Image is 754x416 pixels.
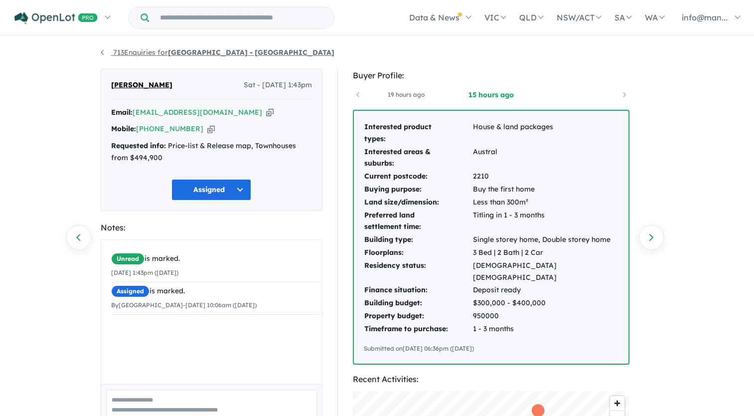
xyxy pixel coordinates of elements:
[472,297,618,310] td: $300,000 - $400,000
[472,246,618,259] td: 3 Bed | 2 Bath | 2 Car
[244,79,312,91] span: Sat - [DATE] 1:43pm
[449,90,533,100] a: 15 hours ago
[472,121,618,146] td: House & land packages
[364,146,472,171] td: Interested areas & suburbs:
[111,253,319,265] div: is marked.
[133,108,262,117] a: [EMAIL_ADDRESS][DOMAIN_NAME]
[364,246,472,259] td: Floorplans:
[364,209,472,234] td: Preferred land settlement time:
[111,124,136,133] strong: Mobile:
[136,124,203,133] a: [PHONE_NUMBER]
[682,12,728,22] span: info@man...
[610,396,624,411] button: Zoom in
[472,323,618,336] td: 1 - 3 months
[472,259,618,284] td: [DEMOGRAPHIC_DATA] [DEMOGRAPHIC_DATA]
[364,196,472,209] td: Land size/dimension:
[364,233,472,246] td: Building type:
[14,12,98,24] img: Openlot PRO Logo White
[111,301,257,309] small: By [GEOGRAPHIC_DATA] - [DATE] 10:06am ([DATE])
[472,170,618,183] td: 2210
[472,284,618,297] td: Deposit ready
[472,209,618,234] td: Titling in 1 - 3 months
[171,179,251,201] button: Assigned
[364,121,472,146] td: Interested product types:
[111,285,150,297] span: Assigned
[353,69,629,82] div: Buyer Profile:
[364,259,472,284] td: Residency status:
[111,140,312,164] div: Price-list & Release map, Townhouses from $494,900
[472,146,618,171] td: Austral
[168,48,334,57] strong: [GEOGRAPHIC_DATA] - [GEOGRAPHIC_DATA]
[364,297,472,310] td: Building budget:
[472,233,618,246] td: Single storey home, Double storey home
[364,344,618,354] div: Submitted on [DATE] 06:36pm ([DATE])
[472,183,618,196] td: Buy the first home
[364,310,472,323] td: Property budget:
[111,108,133,117] strong: Email:
[111,79,172,91] span: [PERSON_NAME]
[101,48,334,57] a: 713Enquiries for[GEOGRAPHIC_DATA] - [GEOGRAPHIC_DATA]
[111,285,319,297] div: is marked.
[472,310,618,323] td: 950000
[353,373,629,386] div: Recent Activities:
[151,7,332,28] input: Try estate name, suburb, builder or developer
[111,253,145,265] span: Unread
[364,90,449,100] a: 19 hours ago
[364,323,472,336] td: Timeframe to purchase:
[207,124,215,134] button: Copy
[101,221,322,234] div: Notes:
[364,183,472,196] td: Buying purpose:
[364,170,472,183] td: Current postcode:
[472,196,618,209] td: Less than 300m²
[266,107,274,118] button: Copy
[364,284,472,297] td: Finance situation:
[111,269,178,276] small: [DATE] 1:43pm ([DATE])
[111,141,166,150] strong: Requested info:
[101,47,654,59] nav: breadcrumb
